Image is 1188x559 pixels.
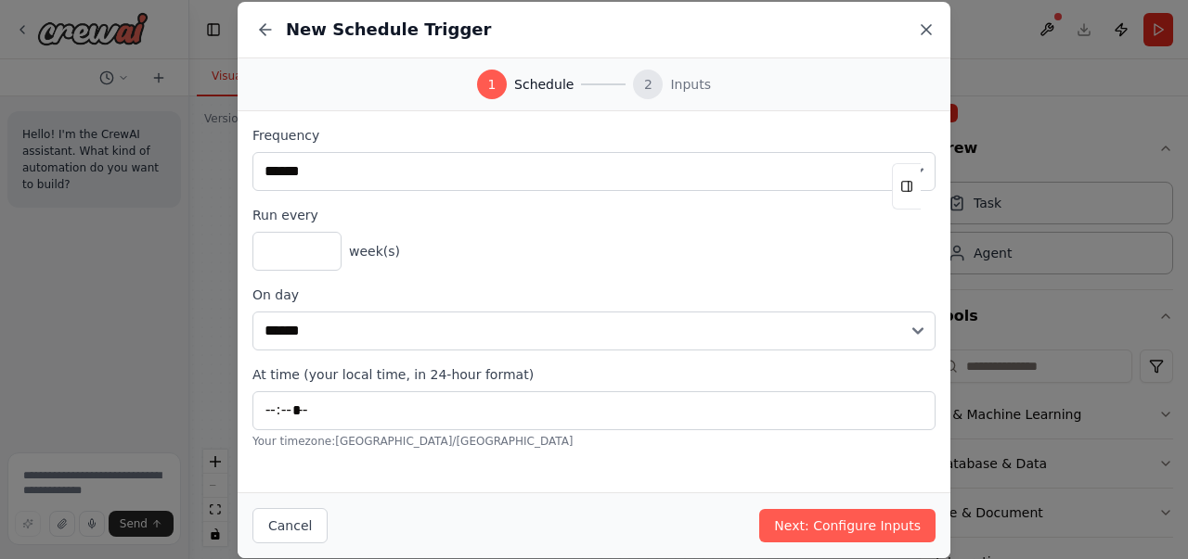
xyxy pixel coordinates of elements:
span: Inputs [670,75,711,94]
button: Next: Configure Inputs [759,509,936,542]
p: Your timezone: [GEOGRAPHIC_DATA]/[GEOGRAPHIC_DATA] [252,434,936,449]
h2: New Schedule Trigger [286,17,491,43]
span: Schedule [514,75,574,94]
div: 2 [633,70,663,99]
span: week(s) [349,242,400,260]
label: Run every [252,206,936,224]
label: Frequency [252,126,936,145]
label: On day [252,286,936,304]
div: 1 [477,70,507,99]
label: At time (your local time, in 24-hour format) [252,365,936,384]
button: Cancel [252,508,328,543]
